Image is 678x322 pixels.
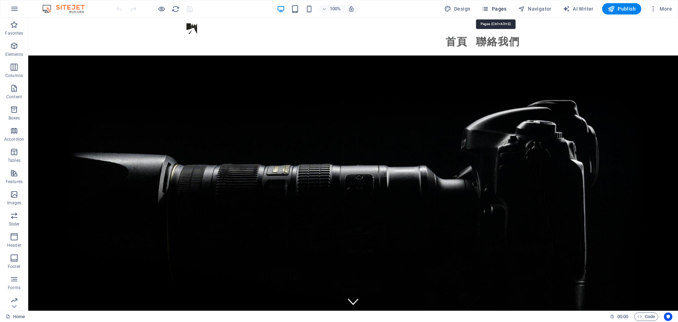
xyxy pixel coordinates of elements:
p: Content [6,94,22,100]
span: : [622,314,623,319]
button: reload [171,5,180,13]
button: Click here to leave preview mode and continue editing [157,5,166,13]
p: Forms [8,285,20,291]
p: Accordion [4,136,24,142]
i: On resize automatically adjust zoom level to fit chosen device. [348,6,355,12]
button: Navigator [515,3,554,14]
button: Code [634,312,658,321]
p: Header [7,242,21,248]
h6: 100% [330,5,341,13]
button: Usercentrics [664,312,672,321]
a: Click to cancel selection. Double-click to open Pages [6,312,25,321]
h6: Session time [610,312,629,321]
button: Pages [479,3,509,14]
span: More [650,5,672,12]
span: Publish [608,5,636,12]
p: Elements [5,52,23,57]
button: 100% [319,5,344,13]
button: More [647,3,675,14]
button: Publish [602,3,641,14]
p: Tables [8,158,20,163]
span: AI Writer [563,5,594,12]
p: Footer [8,264,20,269]
span: Pages [482,5,506,12]
p: Favorites [5,30,23,36]
p: Columns [5,73,23,78]
p: Boxes [8,115,20,121]
p: Images [7,200,22,206]
i: Reload page [172,5,180,13]
button: Design [441,3,474,14]
span: Design [444,5,471,12]
img: Editor Logo [41,5,94,13]
span: Navigator [518,5,552,12]
span: Code [637,312,655,321]
p: Features [6,179,23,185]
span: 00 00 [617,312,628,321]
button: AI Writer [560,3,596,14]
p: Slider [9,221,20,227]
